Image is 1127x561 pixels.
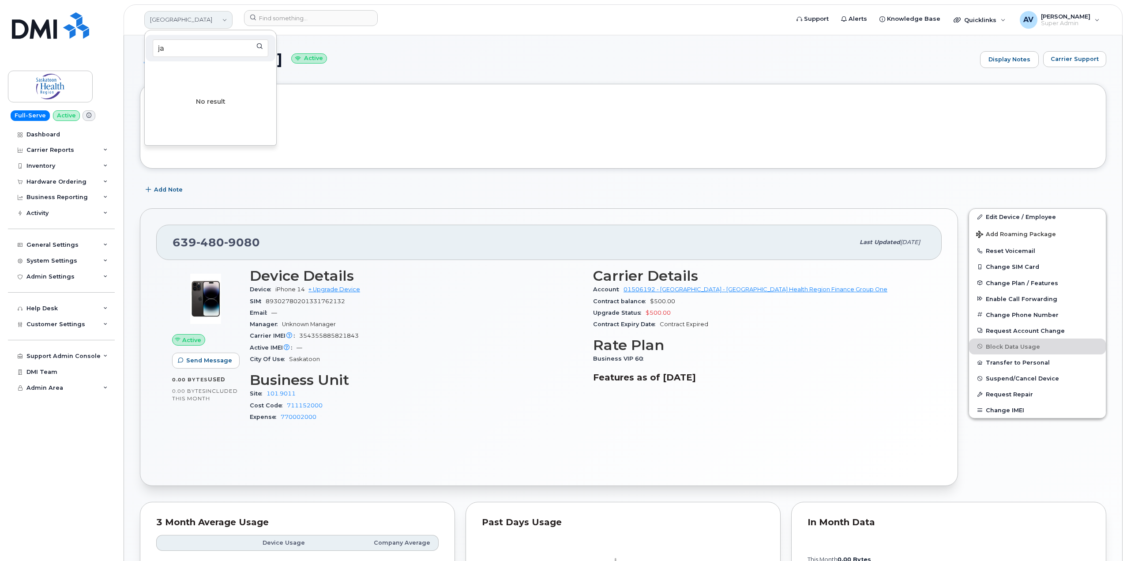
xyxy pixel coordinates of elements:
[593,372,926,383] h3: Features as of [DATE]
[969,275,1106,291] button: Change Plan / Features
[182,336,201,344] span: Active
[267,390,296,397] a: 101.9011
[969,291,1106,307] button: Enable Call Forwarding
[250,402,287,409] span: Cost Code
[271,309,277,316] span: —
[650,298,675,305] span: $500.00
[1051,55,1099,63] span: Carrier Support
[140,182,190,198] button: Add Note
[250,344,297,351] span: Active IMEI
[291,53,327,64] small: Active
[482,518,764,527] div: Past Days Usage
[969,370,1106,386] button: Suspend/Cancel Device
[172,353,240,369] button: Send Message
[969,386,1106,402] button: Request Repair
[173,236,260,249] span: 639
[1043,51,1106,67] button: Carrier Support
[172,388,206,394] span: 0.00 Bytes
[969,323,1106,339] button: Request Account Change
[250,356,289,362] span: City Of Use
[593,321,660,328] span: Contract Expiry Date
[156,117,1090,128] h3: Tags List
[969,354,1106,370] button: Transfer to Personal
[250,286,275,293] span: Device
[266,298,345,305] span: 89302780201331762132
[156,518,439,527] div: 3 Month Average Usage
[660,321,708,328] span: Contract Expired
[986,279,1058,286] span: Change Plan / Features
[250,414,281,420] span: Expense
[154,185,183,194] span: Add Note
[986,295,1057,302] span: Enable Call Forwarding
[281,414,316,420] a: 770002000
[250,390,267,397] span: Site
[172,377,208,383] span: 0.00 Bytes
[250,372,582,388] h3: Business Unit
[250,268,582,284] h3: Device Details
[969,243,1106,259] button: Reset Voicemail
[969,209,1106,225] a: Edit Device / Employee
[153,39,268,57] input: Search
[593,337,926,353] h3: Rate Plan
[282,321,336,328] span: Unknown Manager
[208,376,225,383] span: used
[179,272,232,325] img: image20231002-4137094-12l9yso.jpeg
[593,286,624,293] span: Account
[250,298,266,305] span: SIM
[976,231,1056,239] span: Add Roaming Package
[969,307,1106,323] button: Change Phone Number
[308,286,360,293] a: + Upgrade Device
[145,62,276,142] div: No result
[275,286,305,293] span: iPhone 14
[646,309,671,316] span: $500.00
[250,321,282,328] span: Manager
[224,236,260,249] span: 9080
[969,339,1106,354] button: Block Data Usage
[289,356,320,362] span: Saskatoon
[969,259,1106,275] button: Change SIM Card
[980,51,1039,68] a: Display Notes
[140,52,976,67] h1: [PERSON_NAME]
[593,309,646,316] span: Upgrade Status
[969,402,1106,418] button: Change IMEI
[250,332,299,339] span: Carrier IMEI
[186,356,232,365] span: Send Message
[593,298,650,305] span: Contract balance
[900,239,920,245] span: [DATE]
[196,236,224,249] span: 480
[624,286,887,293] a: 01506192 - [GEOGRAPHIC_DATA] - [GEOGRAPHIC_DATA] Health Region Finance Group One
[297,344,302,351] span: —
[860,239,900,245] span: Last updated
[986,375,1059,382] span: Suspend/Cancel Device
[212,535,313,551] th: Device Usage
[287,402,323,409] a: 711152000
[808,518,1090,527] div: In Month Data
[299,332,359,339] span: 354355885821843
[593,355,648,362] span: Business VIP 60
[313,535,439,551] th: Company Average
[593,268,926,284] h3: Carrier Details
[250,309,271,316] span: Email
[1089,523,1120,554] iframe: Messenger Launcher
[969,225,1106,243] button: Add Roaming Package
